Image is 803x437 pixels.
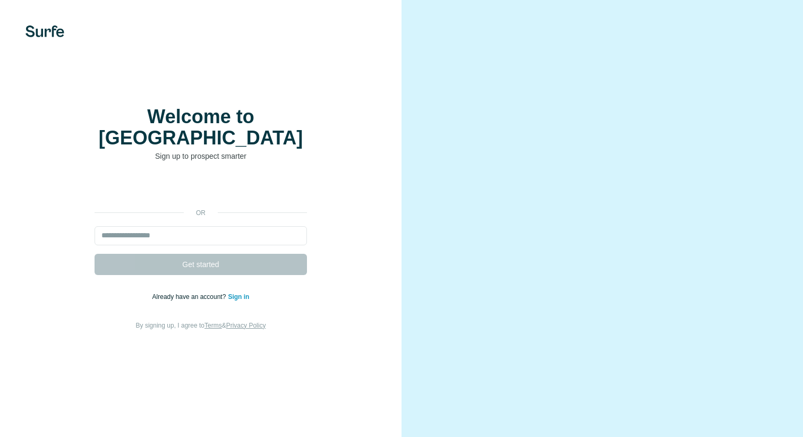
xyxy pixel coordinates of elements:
[95,151,307,161] p: Sign up to prospect smarter
[184,208,218,218] p: or
[95,106,307,149] h1: Welcome to [GEOGRAPHIC_DATA]
[204,322,222,329] a: Terms
[226,322,266,329] a: Privacy Policy
[25,25,64,37] img: Surfe's logo
[136,322,266,329] span: By signing up, I agree to &
[89,177,312,201] iframe: Sign in with Google Button
[228,293,249,301] a: Sign in
[152,293,228,301] span: Already have an account?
